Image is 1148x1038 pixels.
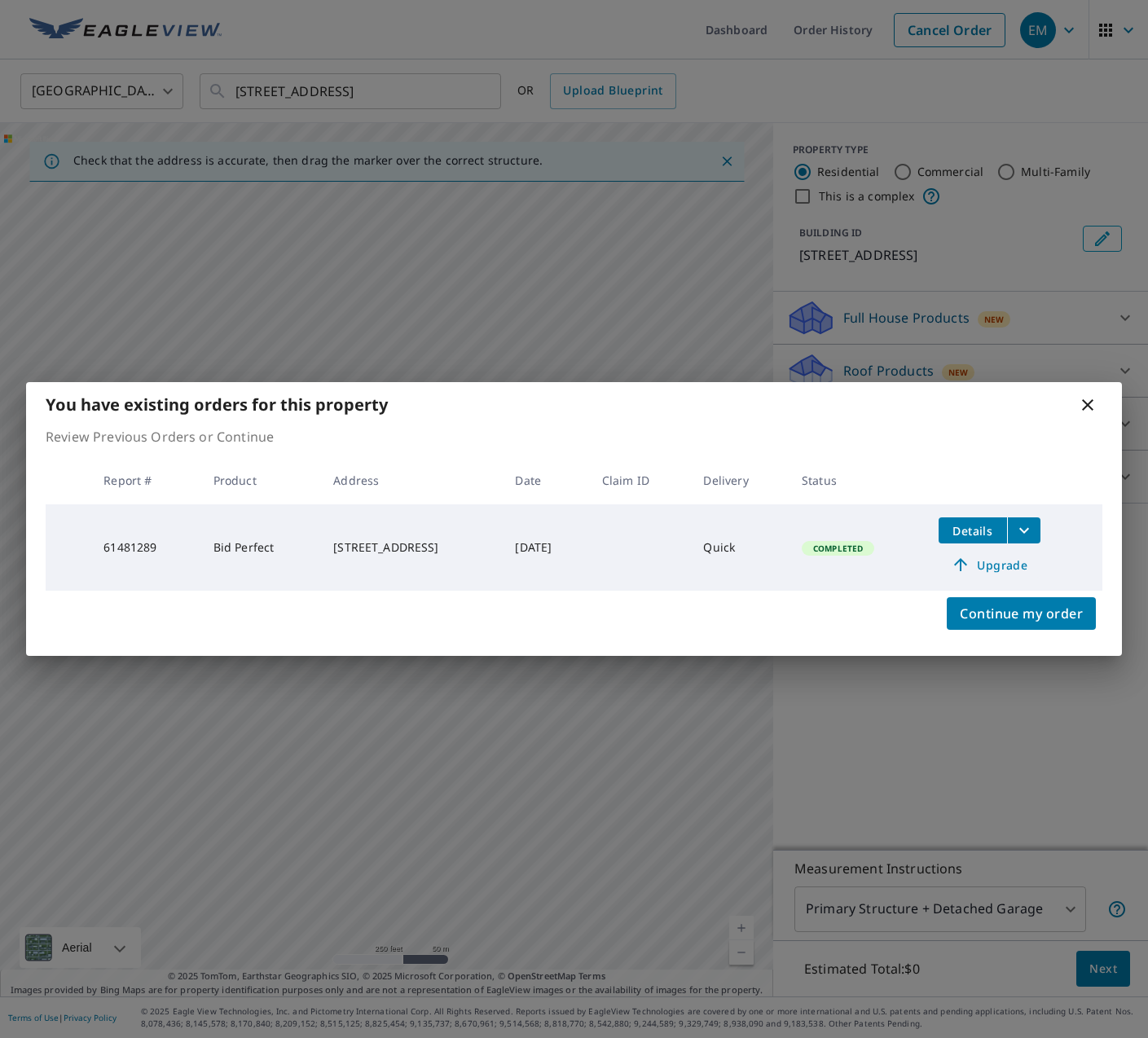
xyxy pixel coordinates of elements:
th: Product [200,456,320,504]
div: [STREET_ADDRESS] [333,539,489,556]
th: Report # [90,456,200,504]
td: Quick [690,504,789,591]
th: Address [320,456,502,504]
th: Status [789,456,926,504]
b: You have existing orders for this property [46,394,388,416]
th: Delivery [690,456,789,504]
button: detailsBtn-61481289 [939,517,1007,543]
span: Completed [803,543,873,554]
button: Continue my order [947,597,1096,630]
p: Review Previous Orders or Continue [46,427,1102,446]
th: Date [502,456,588,504]
td: Bid Perfect [200,504,320,591]
span: Continue my order [960,602,1083,625]
td: [DATE] [502,504,588,591]
span: Details [948,523,997,539]
th: Claim ID [589,456,691,504]
button: filesDropdownBtn-61481289 [1007,517,1040,543]
td: 61481289 [90,504,200,591]
a: Upgrade [939,552,1040,578]
span: Upgrade [948,555,1031,574]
